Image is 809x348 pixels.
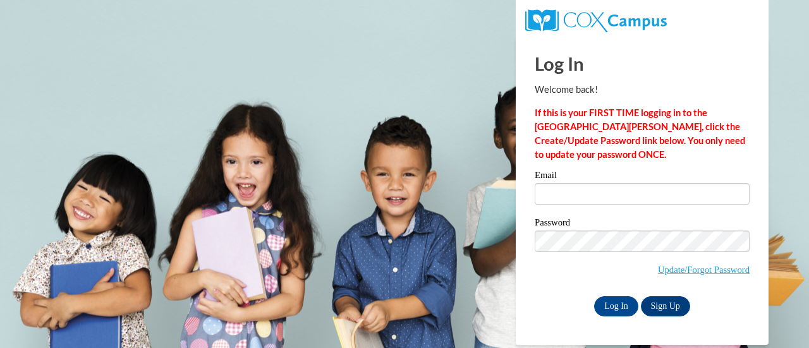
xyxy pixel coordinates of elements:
a: Update/Forgot Password [658,265,750,275]
label: Email [535,171,750,183]
p: Welcome back! [535,83,750,97]
label: Password [535,218,750,231]
a: Sign Up [641,296,690,316]
img: COX Campus [525,9,667,32]
h1: Log In [535,51,750,76]
strong: If this is your FIRST TIME logging in to the [GEOGRAPHIC_DATA][PERSON_NAME], click the Create/Upd... [535,107,745,160]
input: Log In [594,296,638,316]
